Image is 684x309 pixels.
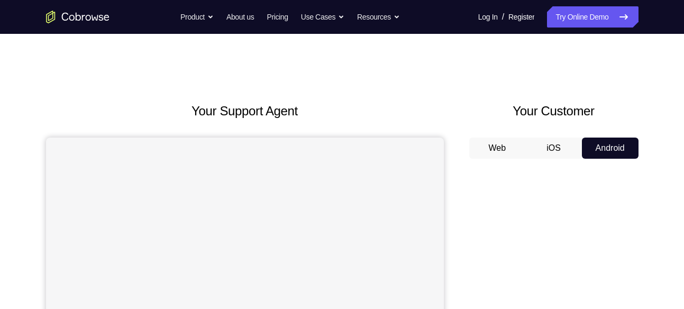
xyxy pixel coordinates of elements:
button: Web [469,138,526,159]
a: About us [226,6,254,28]
button: Product [180,6,214,28]
h2: Your Customer [469,102,639,121]
a: Register [508,6,534,28]
button: Resources [357,6,400,28]
button: Use Cases [301,6,344,28]
a: Log In [478,6,498,28]
a: Go to the home page [46,11,110,23]
a: Try Online Demo [547,6,638,28]
button: Android [582,138,639,159]
span: / [502,11,504,23]
button: iOS [525,138,582,159]
a: Pricing [267,6,288,28]
h2: Your Support Agent [46,102,444,121]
